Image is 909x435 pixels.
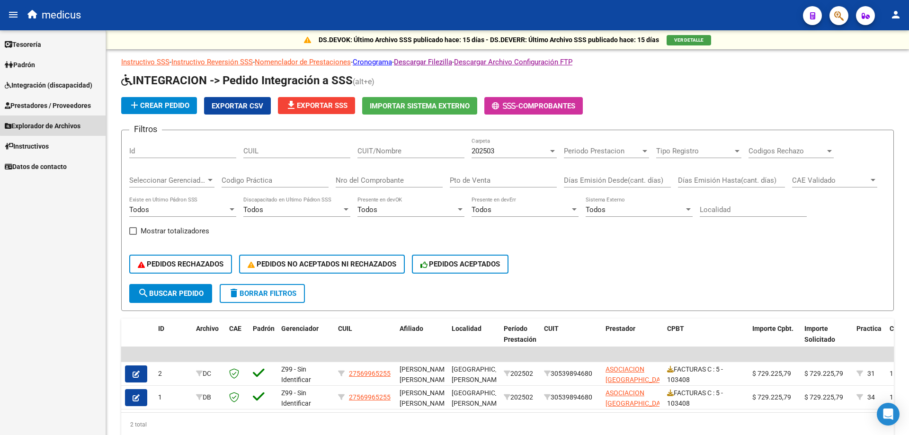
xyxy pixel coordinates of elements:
span: - [492,102,518,110]
span: Período Prestación [504,325,536,343]
span: Localidad [452,325,481,332]
span: Exportar SSS [285,101,348,110]
span: 31 [867,370,875,377]
span: $ 729.225,79 [752,370,791,377]
div: 202502 [504,368,536,379]
datatable-header-cell: Gerenciador [277,319,334,360]
span: Todos [243,205,263,214]
span: Codigos Rechazo [749,147,825,155]
div: FACTURAS C : 5 - 103408 [667,364,745,384]
datatable-header-cell: CUIL [334,319,396,360]
span: $ 729.225,79 [804,370,843,377]
span: ASOCIACION [GEOGRAPHIC_DATA][PERSON_NAME] [606,365,669,395]
span: PEDIDOS NO ACEPTADOS NI RECHAZADOS [248,260,396,268]
span: Importe Cpbt. [752,325,793,332]
span: [GEOGRAPHIC_DATA][PERSON_NAME] [452,365,516,384]
span: PEDIDOS ACEPTADOS [420,260,500,268]
span: medicus [42,5,81,26]
span: Comprobantes [518,102,575,110]
button: PEDIDOS ACEPTADOS [412,255,509,274]
span: VER DETALLE [674,37,704,43]
p: DS.DEVOK: Último Archivo SSS publicado hace: 15 días - DS.DEVERR: Último Archivo SSS publicado ha... [319,35,659,45]
span: Importe Solicitado [804,325,835,343]
span: Instructivos [5,141,49,151]
span: Tipo Registro [656,147,733,155]
span: Todos [357,205,377,214]
button: Borrar Filtros [220,284,305,303]
span: 34 [867,393,875,401]
span: Buscar Pedido [138,289,204,298]
mat-icon: person [890,9,901,20]
button: Importar Sistema Externo [362,97,477,115]
div: Open Intercom Messenger [877,403,900,426]
span: $ 729.225,79 [752,393,791,401]
span: Crear Pedido [129,101,189,110]
button: Buscar Pedido [129,284,212,303]
datatable-header-cell: CAE [225,319,249,360]
datatable-header-cell: Archivo [192,319,225,360]
div: 1 [158,392,188,403]
span: Z99 - Sin Identificar [281,389,311,408]
div: 30539894680 [544,368,598,379]
span: Archivo [196,325,219,332]
div: 2 [158,368,188,379]
a: Descargar Archivo Configuración FTP [454,58,572,66]
a: Cronograma [353,58,392,66]
span: Exportar CSV [212,102,263,110]
span: CUIT [544,325,559,332]
mat-icon: delete [228,287,240,299]
h3: Filtros [129,123,162,136]
button: VER DETALLE [667,35,711,45]
span: Gerenciador [281,325,319,332]
span: CPBT [667,325,684,332]
span: Importar Sistema Externo [370,102,470,110]
span: Todos [586,205,606,214]
span: Todos [129,205,149,214]
mat-icon: menu [8,9,19,20]
a: Instructivo Reversión SSS [171,58,253,66]
button: PEDIDOS NO ACEPTADOS NI RECHAZADOS [239,255,405,274]
a: Descargar Filezilla [394,58,452,66]
span: CAE [229,325,241,332]
mat-icon: search [138,287,149,299]
span: Periodo Prestacion [564,147,641,155]
span: Padrón [253,325,275,332]
datatable-header-cell: Período Prestación [500,319,540,360]
span: CAE Validado [792,176,869,185]
div: 30539894680 [544,392,598,403]
span: CUIL [338,325,352,332]
datatable-header-cell: Importe Cpbt. [749,319,801,360]
span: 27569965255 [349,393,391,401]
span: Practica [856,325,882,332]
span: Z99 - Sin Identificar [281,365,311,384]
datatable-header-cell: CPBT [663,319,749,360]
span: 27569965255 [349,370,391,377]
span: [PERSON_NAME] [PERSON_NAME] , - [400,365,450,395]
a: Nomenclador de Prestaciones [255,58,351,66]
span: 202503 [472,147,494,155]
mat-icon: add [129,99,140,111]
span: (alt+e) [353,77,374,86]
span: Tesorería [5,39,41,50]
p: - - - - - [121,57,894,67]
span: Seleccionar Gerenciador [129,176,206,185]
div: FACTURAS C : 5 - 103408 [667,388,745,408]
button: -Comprobantes [484,97,583,115]
span: Afiliado [400,325,423,332]
span: Padrón [5,60,35,70]
button: PEDIDOS RECHAZADOS [129,255,232,274]
span: Borrar Filtros [228,289,296,298]
datatable-header-cell: CUIT [540,319,602,360]
span: 1 [890,370,893,377]
span: Datos de contacto [5,161,67,172]
span: INTEGRACION -> Pedido Integración a SSS [121,74,353,87]
button: Crear Pedido [121,97,197,114]
button: Exportar CSV [204,97,271,115]
span: [GEOGRAPHIC_DATA][PERSON_NAME] [452,389,516,408]
span: Todos [472,205,491,214]
span: $ 729.225,79 [804,393,843,401]
a: Instructivo SSS [121,58,169,66]
div: DB [196,392,222,403]
span: Prestadores / Proveedores [5,100,91,111]
datatable-header-cell: ID [154,319,192,360]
